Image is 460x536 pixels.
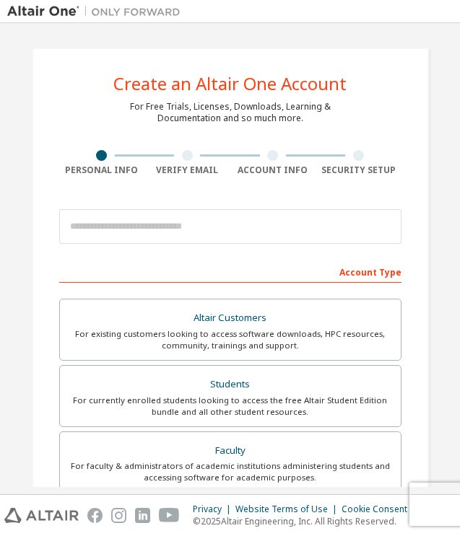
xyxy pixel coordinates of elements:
[111,508,126,523] img: instagram.svg
[230,164,316,176] div: Account Info
[144,164,230,176] div: Verify Email
[130,101,331,124] div: For Free Trials, Licenses, Downloads, Learning & Documentation and so much more.
[342,504,416,515] div: Cookie Consent
[159,508,180,523] img: youtube.svg
[113,75,347,92] div: Create an Altair One Account
[316,164,402,176] div: Security Setup
[59,260,402,283] div: Account Type
[69,395,392,418] div: For currently enrolled students looking to access the free Altair Student Edition bundle and all ...
[69,460,392,483] div: For faculty & administrators of academic institutions administering students and accessing softwa...
[4,508,79,523] img: altair_logo.svg
[193,515,416,527] p: © 2025 Altair Engineering, Inc. All Rights Reserved.
[235,504,342,515] div: Website Terms of Use
[135,508,150,523] img: linkedin.svg
[59,164,145,176] div: Personal Info
[87,508,103,523] img: facebook.svg
[69,328,392,351] div: For existing customers looking to access software downloads, HPC resources, community, trainings ...
[69,441,392,461] div: Faculty
[69,374,392,395] div: Students
[193,504,235,515] div: Privacy
[69,308,392,328] div: Altair Customers
[7,4,188,19] img: Altair One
